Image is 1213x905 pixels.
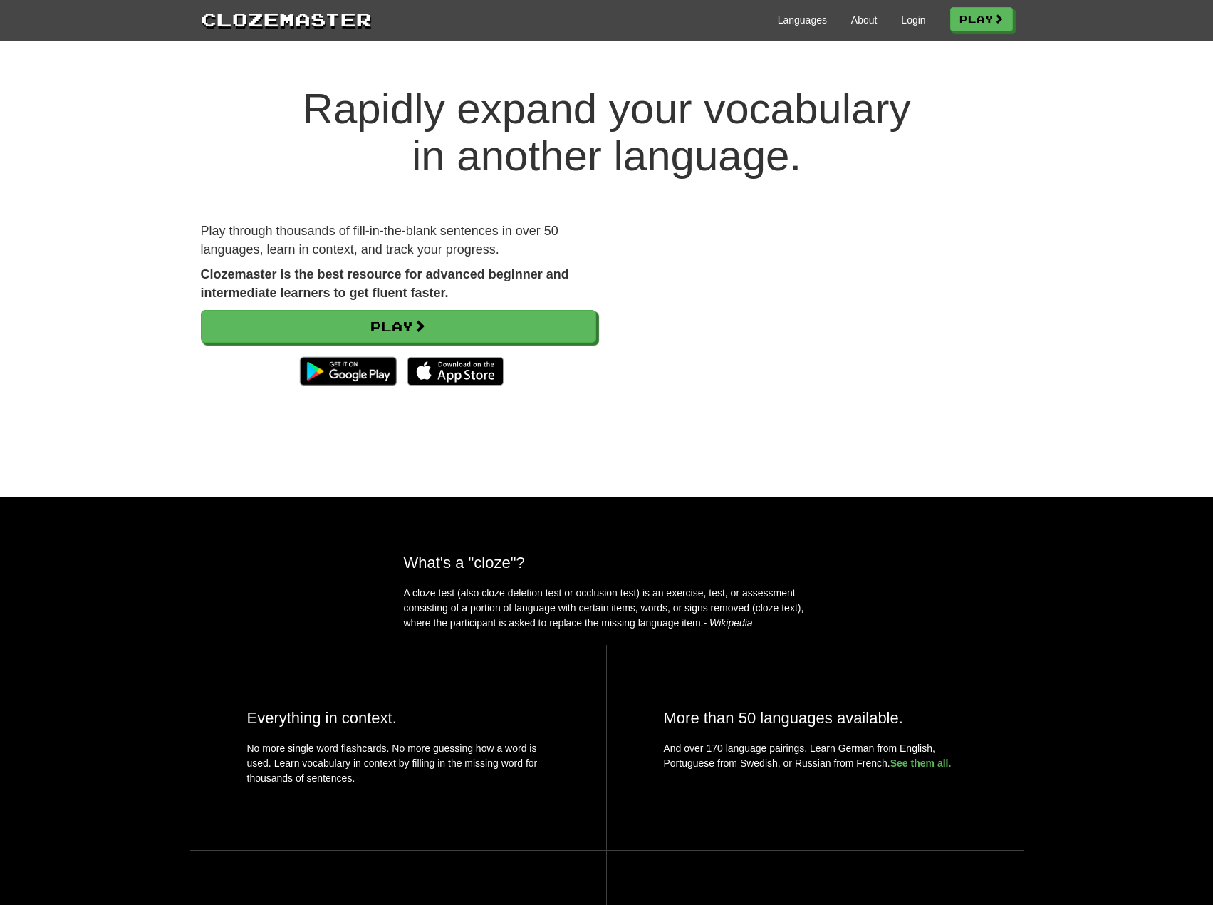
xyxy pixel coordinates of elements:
a: Login [901,13,925,27]
strong: Clozemaster is the best resource for advanced beginner and intermediate learners to get fluent fa... [201,267,569,300]
a: Clozemaster [201,6,372,32]
p: No more single word flashcards. No more guessing how a word is used. Learn vocabulary in context ... [247,741,549,793]
a: Play [201,310,596,343]
em: - Wikipedia [704,617,753,629]
p: A cloze test (also cloze deletion test or occlusion test) is an exercise, test, or assessment con... [404,586,810,631]
h2: What's a "cloze"? [404,554,810,572]
a: About [851,13,878,27]
h2: More than 50 languages available. [664,709,967,727]
img: Download_on_the_App_Store_Badge_US-UK_135x40-25178aeef6eb6b83b96f5f2d004eda3bffbb37122de64afbaef7... [407,357,504,386]
img: Get it on Google Play [293,350,403,393]
p: Play through thousands of fill-in-the-blank sentences in over 50 languages, learn in context, and... [201,222,596,259]
h2: Everything in context. [247,709,549,727]
a: Play [950,7,1013,31]
p: And over 170 language pairings. Learn German from English, Portuguese from Swedish, or Russian fr... [664,741,967,771]
a: See them all. [890,757,952,769]
a: Languages [778,13,827,27]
